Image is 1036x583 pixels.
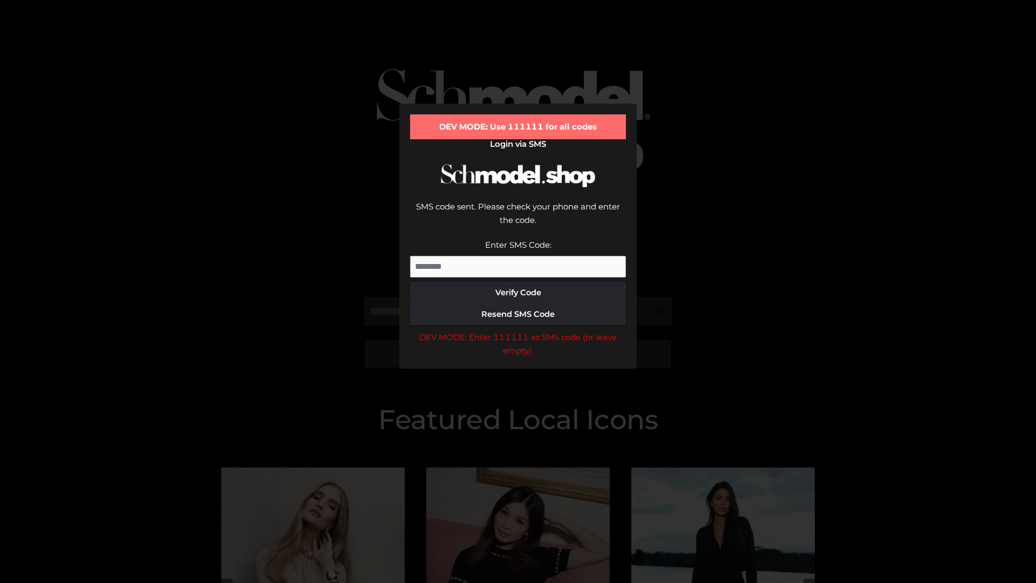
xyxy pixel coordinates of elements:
[410,303,626,325] button: Resend SMS Code
[485,240,551,250] label: Enter SMS Code:
[410,282,626,303] button: Verify Code
[410,330,626,358] div: DEV MODE: Enter 111111 as SMS code (or leave empty).
[410,139,626,149] h2: Login via SMS
[437,154,599,197] img: Schmodel Logo
[410,114,626,139] div: DEV MODE: Use 111111 for all codes
[410,200,626,238] div: SMS code sent. Please check your phone and enter the code.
